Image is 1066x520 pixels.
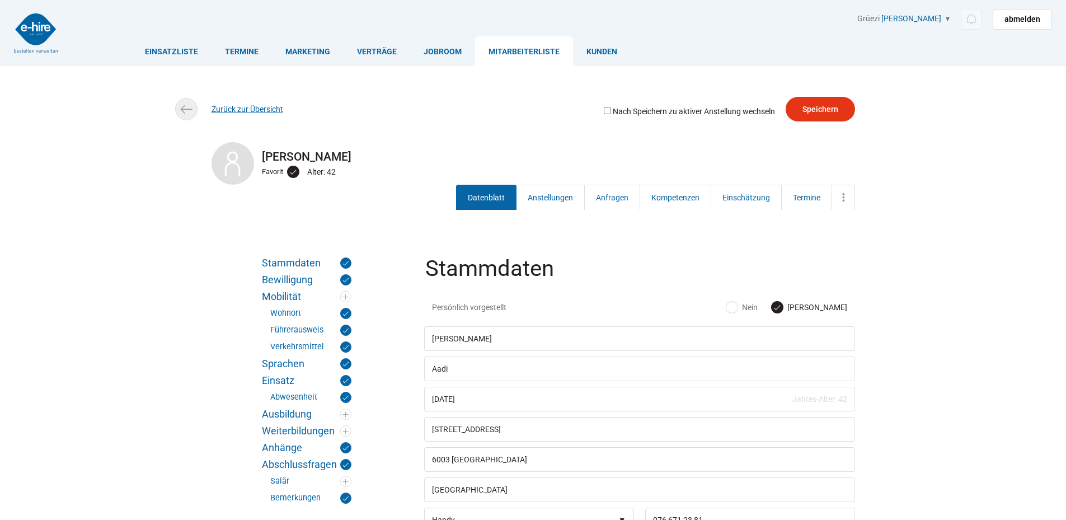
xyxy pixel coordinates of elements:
a: abmelden [993,9,1052,30]
a: Datenblatt [456,185,516,210]
a: Einsatzliste [132,36,212,66]
a: Führerausweis [270,325,351,336]
div: Alter: 42 [307,165,339,179]
input: PLZ/Ort [424,447,855,472]
a: Einsatz [262,375,351,386]
a: Anfragen [584,185,640,210]
a: Sprachen [262,358,351,369]
input: Nachname [424,357,855,381]
a: Abschlussfragen [262,459,351,470]
h2: [PERSON_NAME] [212,150,855,163]
img: logo2.png [14,13,58,53]
a: Abwesenheit [270,392,351,403]
input: Land [424,477,855,502]
a: Salär [270,476,351,487]
label: [PERSON_NAME] [772,302,847,313]
a: Weiterbildungen [262,425,351,437]
a: Kunden [573,36,631,66]
img: icon-notification.svg [964,12,978,26]
input: Nach Speichern zu aktiver Anstellung wechseln [604,107,611,114]
a: Bemerkungen [270,493,351,504]
a: Verkehrsmittel [270,341,351,353]
a: [PERSON_NAME] [881,14,941,23]
img: icon-arrow-left.svg [178,101,194,118]
input: Vorname [424,326,855,351]
div: Grüezi [857,14,1052,30]
input: Strasse / CO. Adresse [424,417,855,442]
a: Kompetenzen [640,185,711,210]
a: Stammdaten [262,257,351,269]
a: Einschätzung [711,185,782,210]
a: Verträge [344,36,410,66]
span: Persönlich vorgestellt [432,302,569,313]
input: Speichern [786,97,855,121]
label: Nein [726,302,758,313]
a: Anstellungen [516,185,585,210]
a: Termine [212,36,272,66]
legend: Stammdaten [424,257,857,294]
a: Mobilität [262,291,351,302]
a: Marketing [272,36,344,66]
a: Zurück zur Übersicht [212,105,283,114]
a: Wohnort [270,308,351,319]
a: Bewilligung [262,274,351,285]
a: Ausbildung [262,409,351,420]
a: Anhänge [262,442,351,453]
label: Nach Speichern zu aktiver Anstellung wechseln [602,105,775,116]
a: Termine [781,185,832,210]
a: Mitarbeiterliste [475,36,573,66]
a: Jobroom [410,36,475,66]
input: Geburtsdatum [424,387,855,411]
